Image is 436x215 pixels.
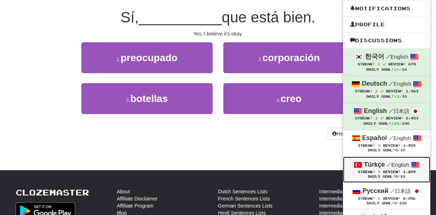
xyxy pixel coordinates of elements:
small: English [386,54,408,60]
strong: 한국어 [365,53,384,60]
span: / [389,108,393,114]
span: Streak includes today. [383,63,386,66]
span: Streak: [358,197,375,200]
button: Help! [328,128,353,140]
span: creo [280,93,301,104]
a: Intermediate Croatian Resources [319,188,392,195]
span: Streak: [355,89,372,93]
span: Streak: [358,170,375,174]
strong: English [364,107,387,114]
button: 3.botellas [81,83,213,114]
small: 3 . [126,97,130,103]
span: Review: [388,62,406,66]
span: / [386,53,391,60]
span: __________ [139,9,222,26]
span: 128 [391,121,399,125]
span: / [390,188,395,194]
a: Clozemaster [16,188,89,197]
span: 1 [375,89,378,93]
span: Streak: [358,144,375,147]
strong: Deutsch [362,80,387,87]
span: 1 [377,62,380,66]
div: Daily Goal: /10 [350,148,423,153]
span: 6,056 [403,197,415,200]
a: Dutch Sentences Lists [218,188,267,195]
a: Affiliate Disclaimer [117,195,158,202]
span: 0 [378,143,381,147]
span: 1,459 [403,144,415,147]
a: Español /English Streak: 0 Review: 1,459 Daily Goal:0/10 [343,130,430,156]
small: English [387,162,409,168]
span: Streak: [358,62,375,66]
span: Review: [386,89,403,93]
a: French Sentences Lists [218,195,270,202]
a: Discussions [343,36,430,45]
a: Türkçe /English Streak: 0 Review: 1,209 Daily Goal:0/10 [343,157,430,183]
button: 4.creo [223,83,355,114]
small: 2 . [258,57,262,62]
strong: Español [362,134,387,141]
span: Review: [383,144,400,147]
span: Review: [383,170,400,174]
span: 1,563 [406,89,418,93]
a: Intermediate French Resources [319,202,389,209]
span: 1 [375,116,378,120]
span: botellas [130,93,168,104]
span: Streak includes today. [380,117,383,120]
span: corporación [262,52,320,63]
span: Sí, [121,9,139,26]
span: / [389,135,393,141]
span: 1,209 [403,170,415,174]
a: Deutsch /English Streak: 1 Review: 1,563 Daily Goal:12/10 [343,76,430,102]
a: 한국어 /English Streak: 1 Review: 674 Daily Goal:16/10 [343,49,430,75]
button: 2.corporación [223,42,355,73]
div: Daily Goal: /10 [350,174,423,179]
span: 0 [378,170,381,174]
small: 1 . [116,57,121,62]
small: 日本語 [390,188,411,194]
span: 12 [394,94,399,98]
small: 日本語 [389,108,409,114]
small: English [389,135,411,141]
a: Profile [343,20,430,29]
div: Daily Goal: /100 [350,121,423,126]
span: 16 [394,67,399,71]
a: English /日本語 Streak: 1 Review: 6,453 Daily Goal:128/100 [343,103,430,130]
strong: Русский [363,187,388,194]
a: About [117,188,130,195]
span: que está bien. [222,9,316,26]
span: Streak: [355,116,372,120]
button: 1.preocupado [81,42,213,73]
span: Review: [383,197,400,200]
span: 0 [395,174,398,178]
span: 6,453 [406,116,418,120]
span: 674 [408,62,416,66]
a: German Sentences Lists [218,202,272,209]
span: 0 [394,201,397,205]
div: Daily Goal: /10 [350,67,423,72]
span: 0 [378,196,381,200]
span: preocupado [121,52,178,63]
small: English [389,81,411,87]
a: Intermediate Dutch Resources [319,195,386,202]
span: Review: [386,116,403,120]
a: Notifications [343,4,430,13]
strong: Türkçe [364,161,385,168]
a: Affiliate Program [117,202,153,209]
span: / [389,80,393,87]
div: Daily Goal: /100 [350,201,423,206]
span: Streak includes today. [380,90,383,93]
small: 4 . [277,97,281,103]
span: 0 [395,148,398,152]
a: Русский /日本語 Streak: 0 Review: 6,056 Daily Goal:0/100 [343,183,430,209]
span: / [387,161,391,168]
div: Daily Goal: /10 [350,94,423,99]
div: Yes, I believe it's okay. [16,30,420,37]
